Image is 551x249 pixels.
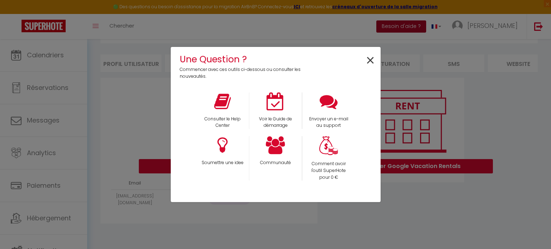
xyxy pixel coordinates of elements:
img: Money bag [319,136,338,155]
button: Close [366,53,375,69]
p: Comment avoir l'outil SuperHote pour 0 € [307,161,350,181]
h4: Une Question ? [180,52,306,66]
p: Envoyer un e-mail au support [307,116,350,129]
p: Commencer avec ces outils ci-dessous ou consulter les nouveautés. [180,66,306,80]
p: Consulter le Help Center [201,116,244,129]
button: Ouvrir le widget de chat LiveChat [6,3,27,24]
p: Soumettre une idee [201,159,244,166]
span: × [366,49,375,72]
p: Voir le Guide de démarrage [254,116,297,129]
p: Communauté [254,159,297,166]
